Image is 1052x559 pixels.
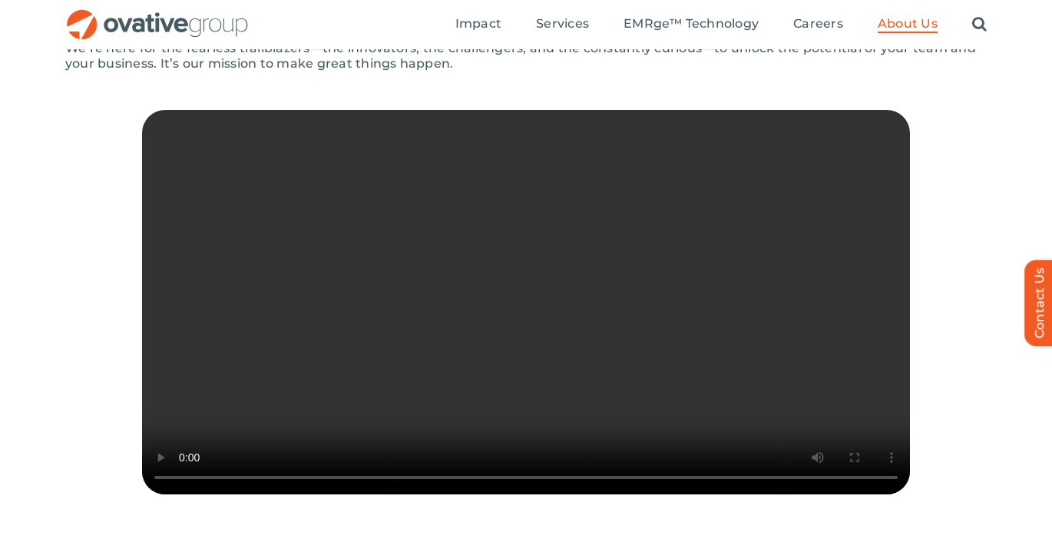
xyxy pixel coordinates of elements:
[624,16,759,33] a: EMRge™ Technology
[536,16,589,32] span: Services
[878,16,938,32] span: About Us
[142,110,910,494] video: Sorry, your browser doesn't support embedded videos.
[65,8,250,22] a: OG_Full_horizontal_RGB
[793,16,843,33] a: Careers
[624,16,759,32] span: EMRge™ Technology
[455,16,501,33] a: Impact
[878,16,938,33] a: About Us
[65,41,987,72] p: We’re here for the fearless trailblazers—the innovators, the challengers, and the constantly curi...
[536,16,589,33] a: Services
[972,16,987,33] a: Search
[455,16,501,32] span: Impact
[793,16,843,32] span: Careers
